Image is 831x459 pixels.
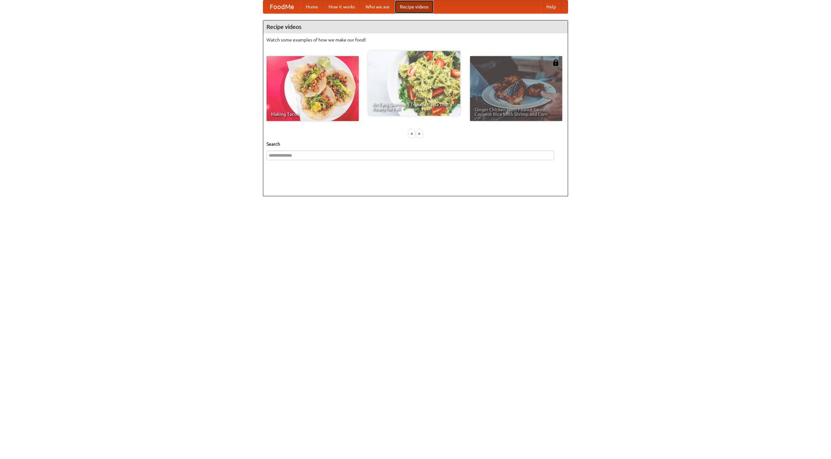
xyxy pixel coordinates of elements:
div: « [409,129,415,138]
a: Home [301,0,323,13]
a: An Easy, Summery Tomato Pasta That's Ready for Fall [368,51,460,116]
p: Watch some examples of how we make our food! [267,37,564,43]
span: Making Tacos [271,112,354,116]
span: An Easy, Summery Tomato Pasta That's Ready for Fall [373,102,456,111]
a: Who we are [360,0,395,13]
a: Recipe videos [395,0,434,13]
h4: Recipe videos [263,20,568,33]
a: Making Tacos [267,56,359,121]
a: FoodMe [263,0,301,13]
div: » [416,129,422,138]
a: Help [541,0,561,13]
a: How it works [323,0,360,13]
h5: Search [267,141,564,147]
img: 483408.png [552,59,559,66]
